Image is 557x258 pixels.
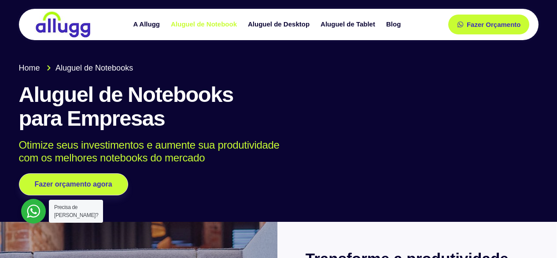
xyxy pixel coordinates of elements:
[19,173,128,195] a: Fazer orçamento agora
[19,139,526,165] p: Otimize seus investimentos e aumente sua produtividade com os melhores notebooks do mercado
[448,15,530,34] a: Fazer Orçamento
[34,11,92,38] img: locação de TI é Allugg
[35,181,112,188] span: Fazer orçamento agora
[467,21,521,28] span: Fazer Orçamento
[166,17,243,32] a: Aluguel de Notebook
[53,62,133,74] span: Aluguel de Notebooks
[316,17,382,32] a: Aluguel de Tablet
[19,62,40,74] span: Home
[19,83,539,131] h1: Aluguel de Notebooks para Empresas
[54,204,98,218] span: Precisa de [PERSON_NAME]?
[129,17,166,32] a: A Allugg
[243,17,316,32] a: Aluguel de Desktop
[382,17,407,32] a: Blog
